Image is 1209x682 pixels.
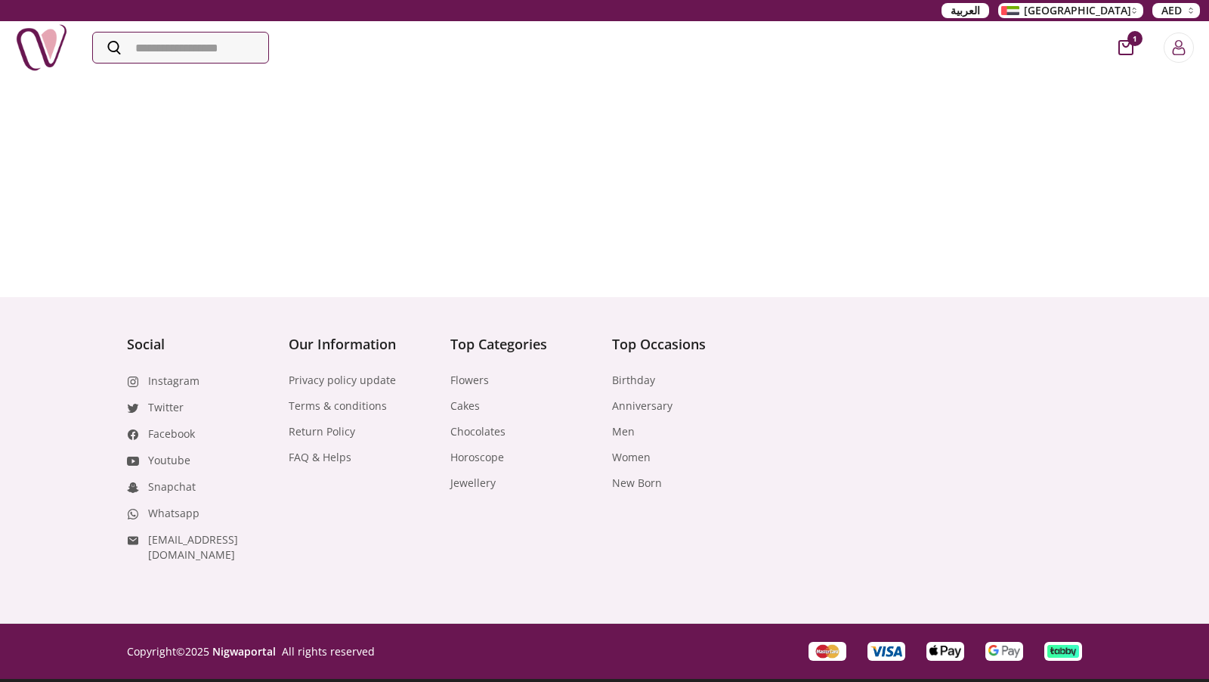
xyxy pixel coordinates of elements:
a: Jewellery [450,476,496,491]
h4: Top Occasions [612,333,759,355]
a: Nigwaportal [212,644,276,659]
a: Facebook [148,426,195,442]
a: Chocolates [450,424,506,439]
input: Search [93,33,268,63]
img: Arabic_dztd3n.png [1001,6,1019,15]
a: Horoscope [450,450,504,465]
p: Copyright © 2025 All rights reserved [127,644,375,659]
span: AED [1161,3,1182,18]
a: Birthday [612,373,655,388]
a: New Born [612,476,662,491]
span: 1 [1127,31,1143,46]
a: Cakes [450,398,480,414]
div: payment-apple-pay [926,642,964,661]
a: Instagram [148,374,199,389]
a: Return Policy [289,424,355,439]
h4: Our Information [289,333,435,355]
a: Twitter [148,400,184,415]
h4: Top Categories [450,333,597,355]
span: العربية [951,3,980,18]
a: [EMAIL_ADDRESS][DOMAIN_NAME] [148,532,274,563]
button: cart-button [1118,40,1133,55]
a: Women [612,450,651,465]
img: payment-tabby [1047,645,1079,658]
img: Master Card [815,644,840,659]
div: payment-tabby [1044,642,1082,661]
img: payment-google-pay [988,645,1020,658]
button: [GEOGRAPHIC_DATA] [998,3,1143,18]
a: Youtube [148,453,190,468]
a: Anniversary [612,398,673,414]
a: Flowers [450,373,489,388]
div: Master Card [809,642,846,661]
div: payment-google-pay [985,642,1023,661]
h4: Social [127,333,274,355]
img: Visa [870,645,902,658]
a: Terms & conditions [289,398,387,414]
a: Whatsapp [148,506,199,521]
button: AED [1152,3,1200,18]
a: Privacy policy update [289,373,396,388]
span: [GEOGRAPHIC_DATA] [1024,3,1131,18]
a: Men [612,424,635,439]
img: payment-apple-pay [929,645,961,658]
a: FAQ & Helps [289,450,351,465]
div: Visa [867,642,905,661]
a: Snapchat [148,479,196,494]
img: Nigwa-uae-gifts [15,21,68,74]
button: Login [1164,33,1194,63]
